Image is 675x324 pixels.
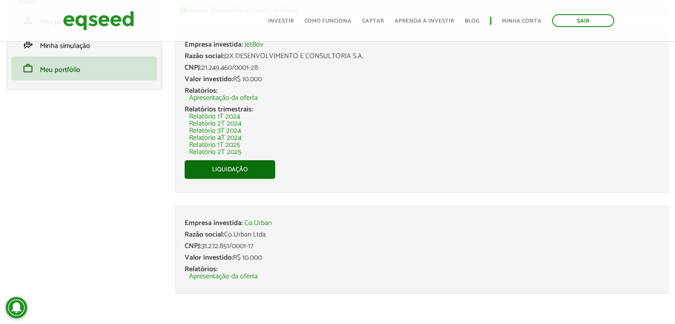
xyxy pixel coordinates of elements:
a: Apresentação da oferta [189,95,258,102]
span: Relatórios trimestrais: [185,103,253,115]
div: 31.272.851/0001-17 [185,243,659,250]
a: Sair [552,14,614,27]
span: Razão social: [185,50,224,62]
span: Meu portfólio [40,64,80,76]
li: Minha simulação [12,32,157,56]
div: 21.249.460/0001-28 [185,64,659,71]
span: CNPJ: [185,62,201,74]
a: Blog [465,18,479,24]
a: Aprenda a investir [395,18,454,24]
div: R$ 10.000 [185,254,659,261]
span: Razão social: [185,229,224,241]
a: Relatório 1T 2024 [189,113,240,120]
li: Meu portfólio [12,56,157,80]
a: finance_modeMinha simulação [18,39,150,50]
span: Empresa investida: [185,39,243,51]
a: Relatório 2T 2025 [189,149,241,156]
span: Valor investido: [185,73,233,85]
span: Relatórios: [185,85,217,97]
a: Relatório 2T 2024 [189,120,241,127]
a: workMeu portfólio [18,63,150,74]
a: Relatório 1T 2025 [189,142,240,149]
img: EqSeed [63,9,134,32]
a: Co.Urban [245,220,272,227]
div: R$ 10.000 [185,76,659,83]
div: J2X DESENVOLVIMENTO E CONSULTORIA S.A. [185,53,659,60]
a: Apresentação da oferta [189,273,258,280]
a: Como funciona [304,18,351,24]
a: Investir [268,18,294,24]
a: Relatório 4T 2024 [189,134,241,142]
span: Relatórios: [185,263,217,275]
span: Valor investido: [185,252,233,264]
a: JetBov [245,41,263,48]
span: CNPJ: [185,240,201,252]
a: Relatório 3T 2024 [189,127,241,134]
span: Empresa investida: [185,217,243,229]
span: finance_mode [23,39,33,50]
span: work [23,63,33,74]
a: Minha conta [502,18,541,24]
div: Co.Urban Ltda [185,231,659,238]
span: Minha simulação [40,40,90,52]
a: Captar [362,18,384,24]
a: Liquidação [185,160,275,179]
